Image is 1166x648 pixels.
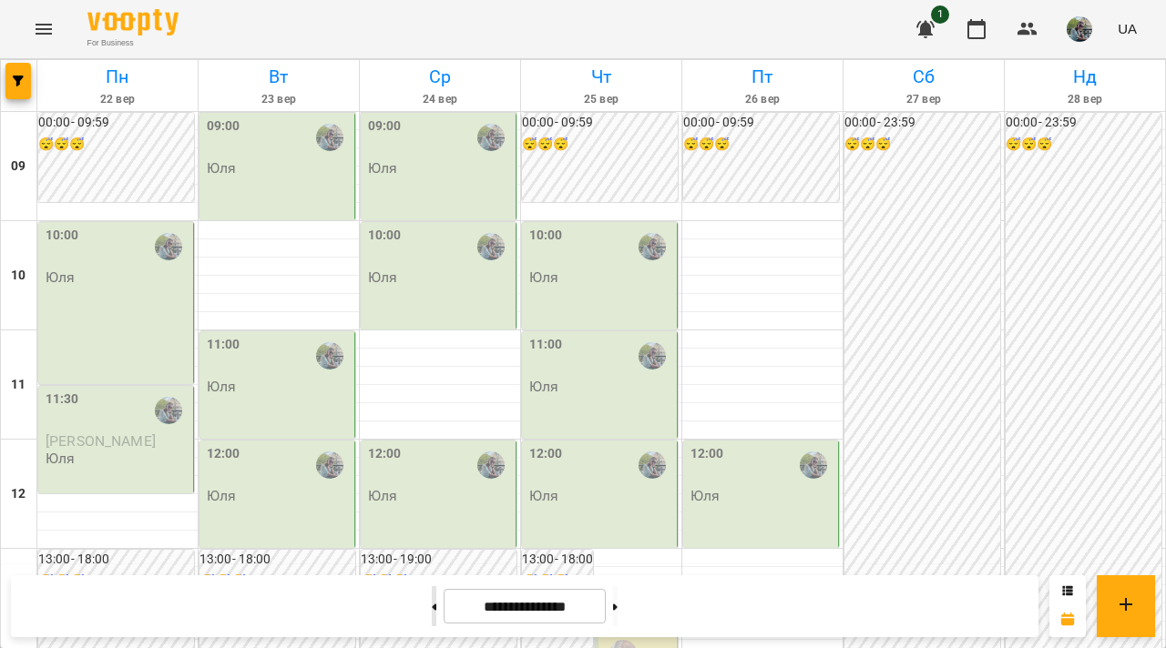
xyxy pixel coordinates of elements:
h6: 26 вер [685,91,840,108]
h6: 23 вер [201,91,356,108]
p: Юля [207,488,236,503]
h6: 28 вер [1007,91,1162,108]
label: 11:00 [207,335,240,355]
img: Юля [477,233,505,260]
h6: Чт [524,63,679,91]
img: Юля [639,451,666,479]
h6: 😴😴😴 [844,135,1000,155]
p: Юля [207,379,236,394]
span: 1 [931,5,949,24]
h6: 10 [11,266,26,286]
h6: 😴😴😴 [1006,135,1161,155]
img: Юля [800,451,827,479]
img: Юля [316,451,343,479]
p: Юля [368,160,397,176]
p: Юля [368,488,397,503]
h6: 22 вер [40,91,195,108]
h6: 00:00 - 09:59 [38,113,194,133]
h6: 09 [11,157,26,177]
p: Юля [207,160,236,176]
label: 10:00 [46,226,79,246]
h6: 13:00 - 19:00 [361,550,517,570]
h6: 😴😴😴 [522,135,678,155]
img: Юля [155,397,182,424]
h6: 13:00 - 18:00 [38,550,194,570]
label: 09:00 [368,116,402,137]
img: Юля [639,233,666,260]
label: 11:00 [529,335,563,355]
h6: 25 вер [524,91,679,108]
label: 12:00 [529,444,563,464]
h6: Сб [846,63,1001,91]
h6: 13:00 - 18:00 [199,550,355,570]
label: 12:00 [690,444,724,464]
p: Юля [529,269,558,285]
h6: 00:00 - 09:59 [683,113,839,133]
h6: 24 вер [363,91,517,108]
label: 11:30 [46,390,79,410]
h6: Ср [363,63,517,91]
h6: 11 [11,375,26,395]
label: 10:00 [529,226,563,246]
p: Юля [46,451,75,466]
h6: 27 вер [846,91,1001,108]
p: Юля [368,269,397,285]
span: For Business [87,37,179,49]
h6: 13:00 - 18:00 [522,550,593,570]
p: Юля [529,379,558,394]
h6: 😴😴😴 [683,135,839,155]
h6: Вт [201,63,356,91]
h6: Нд [1007,63,1162,91]
h6: 00:00 - 23:59 [1006,113,1161,133]
p: Юля [529,488,558,503]
label: 12:00 [207,444,240,464]
label: 10:00 [368,226,402,246]
img: Юля [316,124,343,151]
label: 12:00 [368,444,402,464]
span: [PERSON_NAME] [46,432,156,450]
h6: 😴😴😴 [38,135,194,155]
button: UA [1110,12,1144,46]
img: Юля [639,342,666,370]
p: Юля [690,488,720,503]
h6: 00:00 - 23:59 [844,113,1000,133]
span: UA [1118,19,1137,38]
h6: 12 [11,484,26,504]
label: 09:00 [207,116,240,137]
img: Юля [477,124,505,151]
h6: Пн [40,63,195,91]
img: Юля [316,342,343,370]
img: Юля [155,233,182,260]
img: Voopty Logo [87,9,179,35]
p: Юля [46,269,75,285]
h6: 00:00 - 09:59 [522,113,678,133]
h6: Пт [685,63,840,91]
button: Menu [22,7,66,51]
img: c71655888622cca4d40d307121b662d7.jpeg [1067,16,1092,42]
img: Юля [477,451,505,479]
